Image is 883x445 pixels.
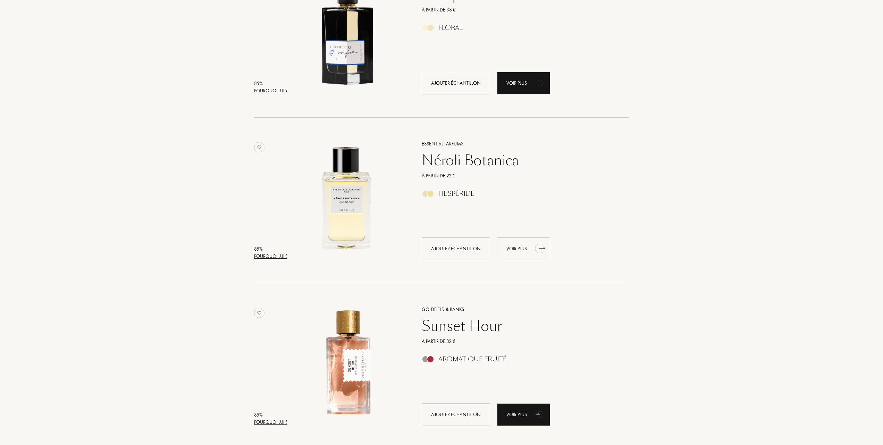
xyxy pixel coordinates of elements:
[417,318,619,334] a: Sunset Hour
[422,237,490,260] div: Ajouter échantillon
[497,237,550,260] div: Voir plus
[417,306,619,313] a: Goldfield & Banks
[254,253,287,260] div: Pourquoi lui ?
[533,241,547,255] div: animation
[254,80,287,87] div: 85 %
[254,245,287,253] div: 85 %
[254,308,264,318] img: no_like_p.png
[497,237,550,260] a: Voir plusanimation
[417,152,619,169] a: Néroli Botanica
[417,172,619,179] a: À partir de 22 €
[438,24,463,32] div: Floral
[422,72,490,94] div: Ajouter échantillon
[290,305,405,420] img: Sunset Hour Goldfield & Banks
[417,6,619,14] a: À partir de 38 €
[290,132,411,268] a: Néroli Botanica Essential Parfums
[438,190,474,198] div: Hespéridé
[254,87,287,94] div: Pourquoi lui ?
[497,72,550,94] div: Voir plus
[290,139,405,255] img: Néroli Botanica Essential Parfums
[497,72,550,94] a: Voir plusanimation
[417,26,619,33] a: Floral
[422,403,490,426] div: Ajouter échantillon
[533,407,547,421] div: animation
[417,358,619,365] a: Aromatique Fruité
[497,403,550,426] div: Voir plus
[254,142,264,152] img: no_like_p.png
[497,403,550,426] a: Voir plusanimation
[290,297,411,434] a: Sunset Hour Goldfield & Banks
[438,355,507,363] div: Aromatique Fruité
[417,140,619,148] a: Essential Parfums
[417,338,619,345] a: À partir de 32 €
[254,419,287,426] div: Pourquoi lui ?
[417,192,619,199] a: Hespéridé
[254,411,287,419] div: 85 %
[533,76,547,90] div: animation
